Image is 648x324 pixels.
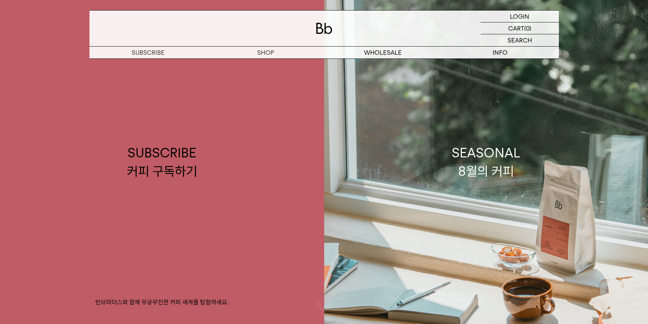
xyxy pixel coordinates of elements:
p: WHOLESALE [324,47,442,58]
p: (0) [524,22,531,34]
a: CART (0) [481,22,559,34]
p: INFO [442,47,559,58]
img: 로고 [316,23,332,34]
p: LOGIN [510,11,529,22]
a: LOGIN [481,11,559,22]
a: SHOP [207,47,324,58]
div: SUBSCRIBE 커피 구독하기 [127,144,197,180]
p: CART [508,22,524,34]
div: SEASONAL 8월의 커피 [452,144,520,180]
a: SUBSCRIBE [89,47,207,58]
p: SEARCH [508,34,532,46]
